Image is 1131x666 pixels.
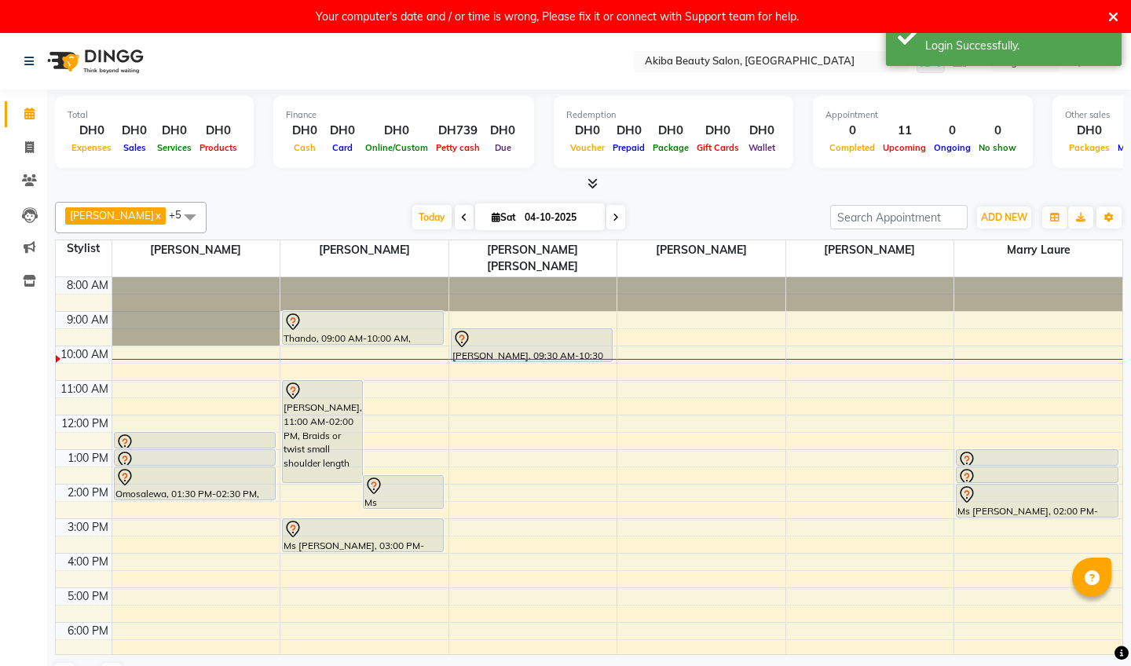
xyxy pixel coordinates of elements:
span: [PERSON_NAME] [PERSON_NAME] [449,240,617,276]
div: Ms [PERSON_NAME], 03:00 PM-04:00 PM, Braids or twist without extension [283,519,443,551]
div: DH0 [693,122,743,140]
div: Finance [286,108,522,122]
div: 8:00 AM [64,277,112,294]
span: Wallet [745,142,779,153]
span: No show [975,142,1020,153]
span: ADD NEW [981,211,1027,223]
div: 2:00 PM [64,485,112,501]
span: Today [412,205,452,229]
span: Completed [825,142,879,153]
span: Packages [1065,142,1114,153]
span: Sat [488,211,520,223]
div: DH0 [361,122,432,140]
span: Services [153,142,196,153]
span: Online/Custom [361,142,432,153]
div: 11 [879,122,930,140]
span: Upcoming [879,142,930,153]
div: DH0 [1065,122,1114,140]
span: Card [328,142,357,153]
span: Ongoing [930,142,975,153]
div: Omosalewa, 12:30 PM-01:00 PM, Single braids removal from [115,433,275,448]
div: Ms [PERSON_NAME], 02:00 PM-03:00 PM, Braids or twist without extension [957,485,1118,517]
span: Due [491,142,515,153]
span: Gift Cards [693,142,743,153]
span: Cash [290,142,320,153]
div: Omosalewa, 01:30 PM-02:30 PM, [GEOGRAPHIC_DATA] without extension [115,467,275,499]
div: 10:00 AM [57,346,112,363]
div: Total [68,108,241,122]
div: DH0 [286,122,324,140]
div: 5:00 PM [64,588,112,605]
div: Omosalewa, 01:00 PM-01:30 PM, Hair Wash [115,450,275,465]
div: DH0 [743,122,781,140]
div: DH0 [115,122,153,140]
div: Ms [PERSON_NAME], 01:30 PM-02:00 PM, Hair Wash [957,467,1118,482]
span: [PERSON_NAME] [786,240,954,260]
div: [PERSON_NAME], 09:30 AM-10:30 AM, Hair styiling [452,329,612,361]
span: Expenses [68,142,115,153]
div: Stylist [56,240,112,257]
div: 3:00 PM [64,519,112,536]
span: Products [196,142,241,153]
div: 6:00 PM [64,623,112,639]
span: Prepaid [609,142,649,153]
div: 11:00 AM [57,381,112,397]
span: [PERSON_NAME] [112,240,280,260]
div: DH0 [196,122,241,140]
div: 0 [825,122,879,140]
span: +5 [169,208,193,221]
div: DH0 [324,122,361,140]
span: Marry Laure [954,240,1122,260]
div: Login Successfully. [925,38,1110,54]
div: Your computer's date and / or time is wrong, Please fix it or connect with Support team for help. [316,6,799,27]
span: [PERSON_NAME] [70,209,154,221]
div: [PERSON_NAME], 11:00 AM-02:00 PM, Braids or twist small shoulder length [283,381,362,482]
div: Ms [PERSON_NAME], 01:45 PM-02:45 PM, Braids or twist without extension [364,476,443,508]
div: 0 [975,122,1020,140]
a: x [154,209,161,221]
span: [PERSON_NAME] [280,240,448,260]
div: Redemption [566,108,781,122]
div: 4:00 PM [64,554,112,570]
span: Sales [119,142,150,153]
div: DH0 [609,122,649,140]
div: DH0 [566,122,609,140]
div: Appointment [825,108,1020,122]
div: DH0 [68,122,115,140]
img: logo [40,39,148,83]
div: DH0 [649,122,693,140]
div: 0 [930,122,975,140]
div: DH739 [432,122,484,140]
input: 2025-10-04 [520,206,598,229]
div: Ms [PERSON_NAME], 01:00 PM-01:30 PM, Single braids removal from [957,450,1118,465]
button: ADD NEW [977,207,1031,229]
div: 1:00 PM [64,450,112,467]
input: Search Appointment [830,205,968,229]
span: Petty cash [432,142,484,153]
span: [PERSON_NAME] [617,240,785,260]
span: Voucher [566,142,609,153]
div: DH0 [484,122,522,140]
span: Package [649,142,693,153]
div: 12:00 PM [58,415,112,432]
div: DH0 [153,122,196,140]
div: 9:00 AM [64,312,112,328]
div: Thando, 09:00 AM-10:00 AM, Weaves sew in with closure [283,312,443,344]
